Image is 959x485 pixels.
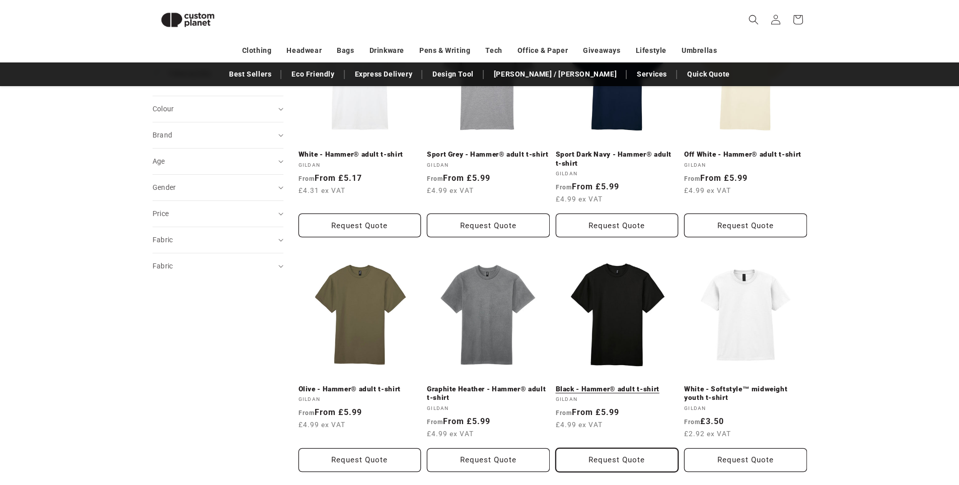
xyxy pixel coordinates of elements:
[419,42,470,59] a: Pens & Writing
[684,385,807,402] a: White - Softstyle™ midweight youth t-shirt
[556,150,679,168] a: Sport Dark Navy - Hammer® adult t-shirt
[684,214,807,237] button: Request Quote
[489,65,622,83] a: [PERSON_NAME] / [PERSON_NAME]
[153,227,283,253] summary: Fabric (0 selected)
[518,42,568,59] a: Office & Paper
[299,448,421,472] button: Request Quote
[242,42,272,59] a: Clothing
[682,42,717,59] a: Umbrellas
[153,105,174,113] span: Colour
[743,9,765,31] summary: Search
[350,65,418,83] a: Express Delivery
[684,150,807,159] a: Off White - Hammer® adult t-shirt
[153,122,283,148] summary: Brand (0 selected)
[427,65,479,83] a: Design Tool
[485,42,502,59] a: Tech
[427,385,550,402] a: Graphite Heather - Hammer® adult t-shirt
[299,385,421,394] a: Olive - Hammer® adult t-shirt
[153,210,169,218] span: Price
[684,448,807,472] button: Request Quote
[682,65,735,83] a: Quick Quote
[427,448,550,472] button: Request Quote
[153,236,173,244] span: Fabric
[153,262,173,270] span: Fabric
[299,150,421,159] a: White - Hammer® adult t-shirt
[909,437,959,485] iframe: Chat Widget
[427,214,550,237] button: Request Quote
[556,385,679,394] a: Black - Hammer® adult t-shirt
[337,42,354,59] a: Bags
[286,42,322,59] a: Headwear
[153,131,173,139] span: Brand
[556,448,679,472] button: Request Quote
[153,96,283,122] summary: Colour (0 selected)
[632,65,672,83] a: Services
[299,214,421,237] button: Request Quote
[153,149,283,174] summary: Age (0 selected)
[556,214,679,237] button: Request Quote
[153,201,283,227] summary: Price
[153,157,165,165] span: Age
[286,65,339,83] a: Eco Friendly
[224,65,276,83] a: Best Sellers
[153,175,283,200] summary: Gender (0 selected)
[370,42,404,59] a: Drinkware
[583,42,620,59] a: Giveaways
[153,4,223,36] img: Custom Planet
[427,150,550,159] a: Sport Grey - Hammer® adult t-shirt
[153,253,283,279] summary: Fabric (0 selected)
[153,183,176,191] span: Gender
[636,42,667,59] a: Lifestyle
